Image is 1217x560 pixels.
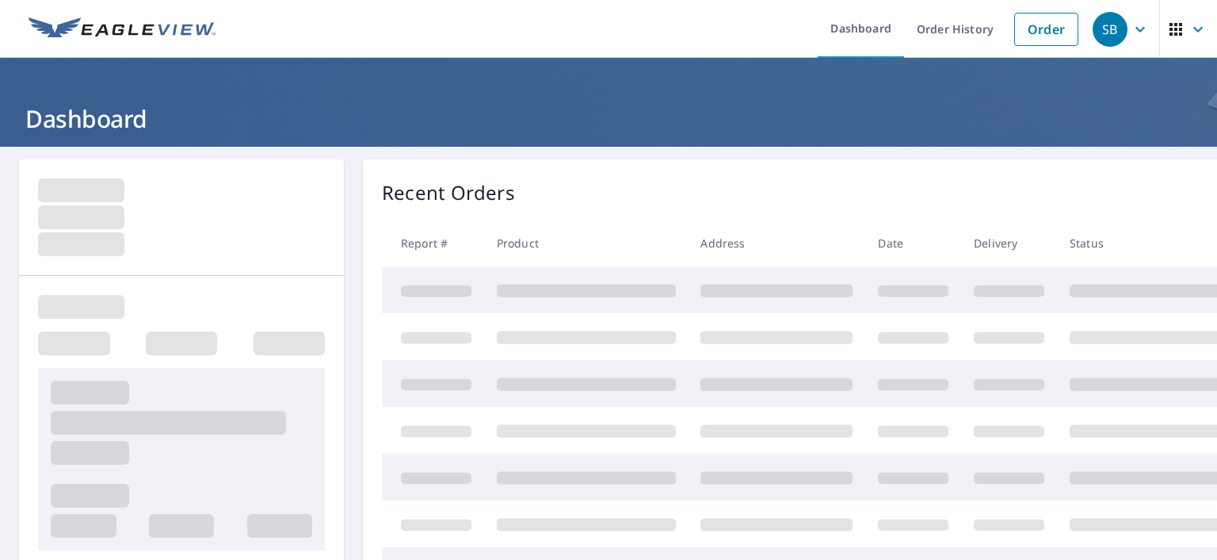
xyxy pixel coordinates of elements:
th: Address [688,220,865,267]
div: SB [1093,12,1127,47]
h1: Dashboard [19,102,1198,135]
a: Order [1014,13,1078,46]
th: Product [484,220,689,267]
th: Date [865,220,961,267]
th: Report # [382,220,484,267]
img: EV Logo [29,17,216,41]
p: Recent Orders [382,178,515,207]
th: Delivery [961,220,1057,267]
